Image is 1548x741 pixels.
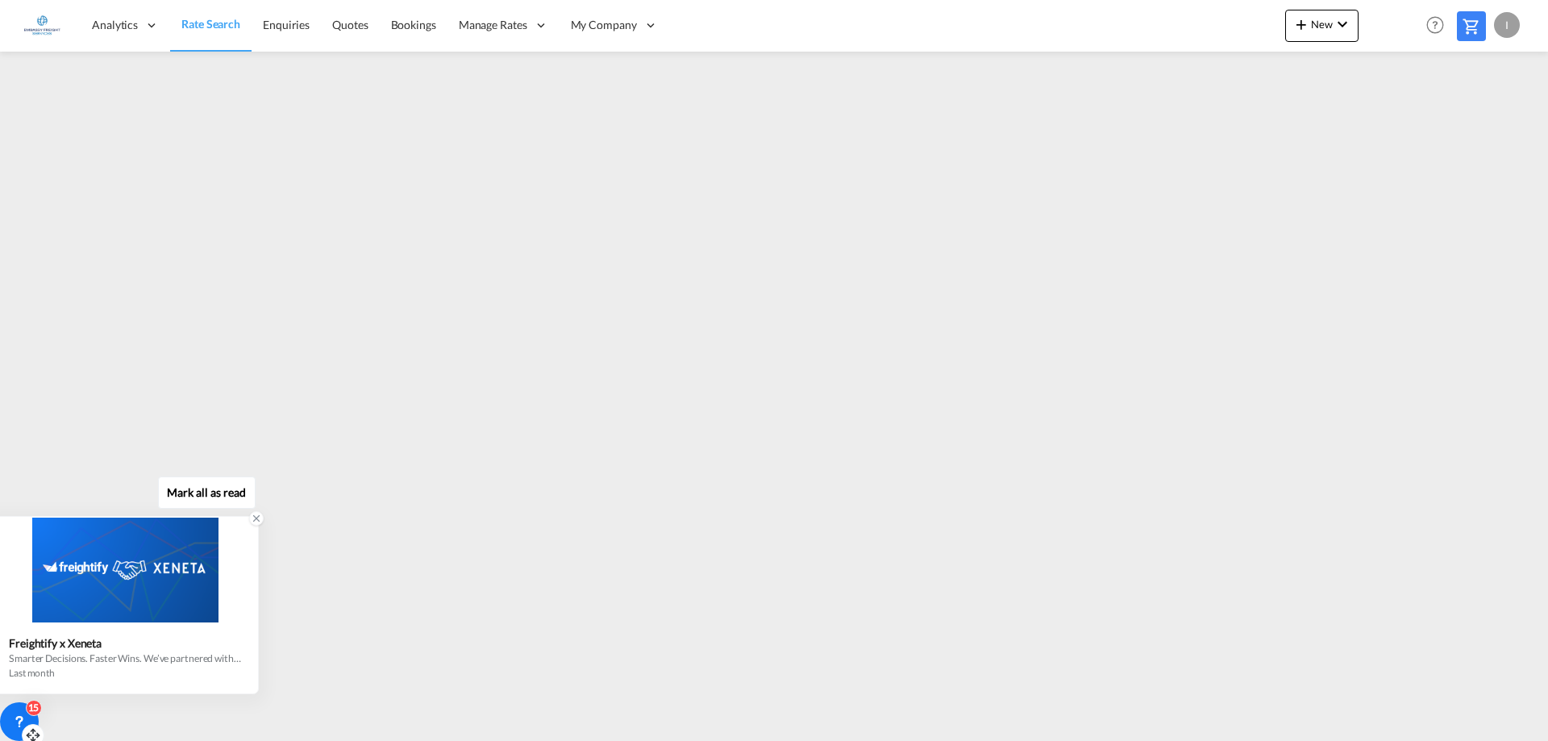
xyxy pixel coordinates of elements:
span: Enquiries [263,18,310,31]
span: New [1292,18,1352,31]
div: Help [1421,11,1457,40]
md-icon: icon-plus 400-fg [1292,15,1311,34]
span: My Company [571,17,637,33]
button: icon-plus 400-fgNewicon-chevron-down [1285,10,1359,42]
img: e1326340b7c511ef854e8d6a806141ad.jpg [24,7,60,44]
span: Bookings [391,18,436,31]
div: I [1494,12,1520,38]
md-icon: icon-chevron-down [1333,15,1352,34]
span: Analytics [92,17,138,33]
span: Rate Search [181,17,240,31]
span: Quotes [332,18,368,31]
span: Manage Rates [459,17,527,33]
span: Help [1421,11,1449,39]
